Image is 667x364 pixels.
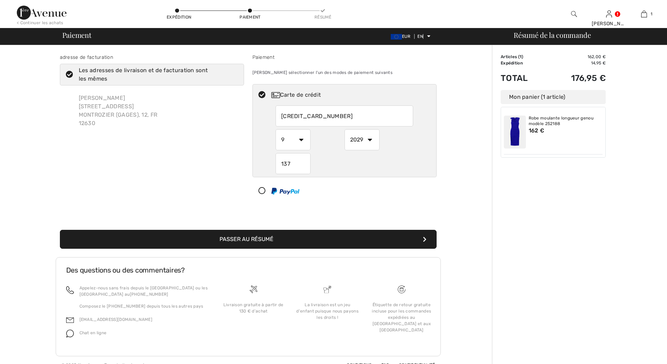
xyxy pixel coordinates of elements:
font: Carte de crédit [280,91,321,98]
font: Les adresses de livraison et de facturation sont les mêmes [79,67,208,82]
font: Résumé [314,15,332,20]
font: Chat en ligne [79,330,107,335]
font: Paiement [62,30,91,40]
input: Numéro de carte [276,105,413,126]
font: Paiement [239,15,260,20]
input: maladies cardiovasculaires [276,153,311,174]
font: 1 [651,12,652,16]
button: Passer au résumé [60,230,437,249]
font: [PHONE_NUMBER] [130,292,168,297]
font: Composez le [PHONE_NUMBER] depuis tous les autres pays [79,304,203,309]
a: 1 [627,10,661,18]
font: MONTROZIER (GAGES), 12, FR [79,111,158,118]
font: Expédition [167,15,191,20]
font: Étiquette de retour gratuite incluse pour les commandes expédiées au [GEOGRAPHIC_DATA] et aux [GE... [372,302,431,332]
font: Des questions ou des commentaires? [66,266,185,274]
font: Total [501,73,528,83]
a: Se connecter [606,11,612,17]
font: [PERSON_NAME] [592,21,633,27]
font: Appelez-nous sans frais depuis le [GEOGRAPHIC_DATA] ou les [GEOGRAPHIC_DATA] au [79,286,208,297]
font: Passer au résumé [220,236,273,242]
font: adresse de facturation [60,54,113,60]
img: La livraison est un jeu d'enfant puisque nous payons les droits ! [324,286,331,293]
font: 162 € [529,127,544,134]
font: ) [522,54,523,59]
font: Mon panier (1 article) [509,94,565,100]
img: Mes informations [606,10,612,18]
img: 1ère Avenue [17,6,67,20]
img: appel [66,286,74,294]
img: Livraison gratuite pour les commandes supérieures à 130 £ [250,286,257,293]
font: Articles ( [501,54,520,59]
font: 1 [520,54,522,59]
img: PayPal [271,188,299,194]
font: [PERSON_NAME] [79,95,125,101]
font: Expédition [501,61,523,66]
a: Robe moulante longueur genou modèle 252188 [529,116,603,126]
img: chat [66,330,74,337]
img: rechercher sur le site [571,10,577,18]
font: Résumé de la commande [514,30,591,40]
font: Robe moulante longueur genou modèle 252188 [529,116,593,126]
font: [STREET_ADDRESS] [79,103,134,110]
a: [EMAIL_ADDRESS][DOMAIN_NAME] [79,317,152,322]
font: EN [417,34,423,39]
font: 12630 [79,120,96,126]
img: Livraison gratuite pour les commandes supérieures à 130 £ [398,286,405,293]
font: 176,95 € [571,73,606,83]
font: La livraison est un jeu d'enfant puisque nous payons les droits ! [296,302,358,320]
font: [PERSON_NAME] sélectionner l'un des modes de paiement suivants [252,70,393,75]
font: 14,95 € [591,61,606,66]
font: < Continuer les achats [17,20,63,25]
font: Paiement [252,54,275,60]
img: Euro [391,34,402,40]
font: Livraison gratuite à partir de 130 € d'achat [223,302,284,314]
img: Robe moulante longueur genou modèle 252188 [504,116,526,149]
img: Carte de crédit [271,92,280,98]
img: e-mail [66,316,74,324]
font: EUR [402,34,410,39]
img: Mon sac [641,10,647,18]
font: 162,00 € [588,54,606,59]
